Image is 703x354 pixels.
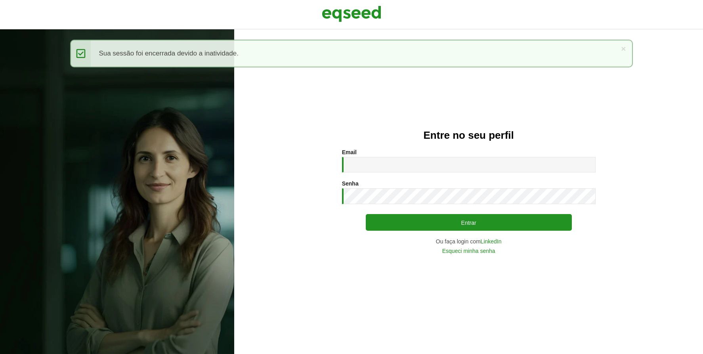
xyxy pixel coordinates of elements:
[366,214,572,231] button: Entrar
[342,239,596,244] div: Ou faça login com
[481,239,502,244] a: LinkedIn
[442,248,495,254] a: Esqueci minha senha
[70,40,632,67] div: Sua sessão foi encerrada devido a inatividade.
[250,130,687,141] h2: Entre no seu perfil
[342,149,357,155] label: Email
[322,4,381,24] img: EqSeed Logo
[342,181,359,186] label: Senha
[621,44,626,53] a: ×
